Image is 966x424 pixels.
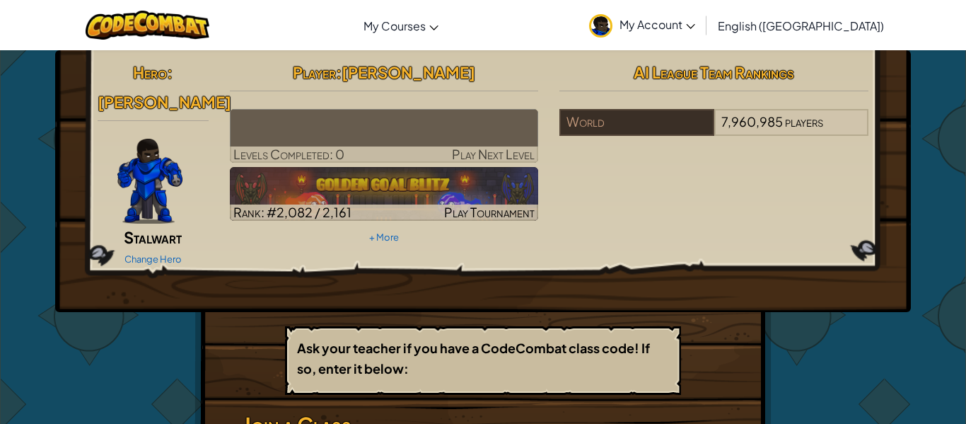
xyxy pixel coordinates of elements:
img: Golden Goal [230,167,539,221]
img: CodeCombat logo [86,11,209,40]
span: : [336,62,342,82]
a: World7,960,985players [559,122,868,139]
span: Levels Completed: 0 [233,146,344,162]
span: Hero [133,62,167,82]
a: Change Hero [124,253,182,265]
span: Play Next Level [452,146,535,162]
span: Player [293,62,336,82]
a: + More [369,231,399,243]
div: World [559,109,714,136]
span: Stalwart [124,227,182,247]
span: [PERSON_NAME] [342,62,475,82]
span: AI League Team Rankings [634,62,794,82]
img: avatar [589,14,612,38]
span: My Account [619,17,695,32]
a: My Account [582,3,702,47]
span: Play Tournament [444,204,535,220]
img: Gordon-selection-pose.png [117,139,182,224]
span: My Courses [363,18,426,33]
span: Rank: #2,082 / 2,161 [233,204,351,220]
a: English ([GEOGRAPHIC_DATA]) [711,6,891,45]
b: Ask your teacher if you have a CodeCombat class code! If so, enter it below: [297,340,650,377]
span: : [167,62,173,82]
a: Play Next Level [230,109,539,163]
a: Rank: #2,082 / 2,161Play Tournament [230,167,539,221]
a: My Courses [356,6,446,45]
span: 7,960,985 [721,113,783,130]
span: [PERSON_NAME] [98,92,231,112]
span: English ([GEOGRAPHIC_DATA]) [718,18,884,33]
span: players [785,113,823,130]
